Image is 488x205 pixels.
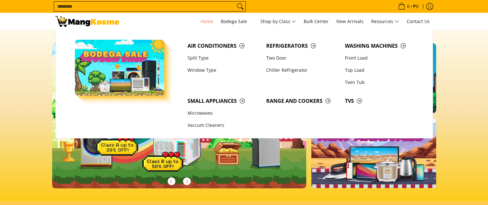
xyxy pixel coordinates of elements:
[180,174,194,188] button: Next
[126,13,433,30] nav: Main Menu
[342,95,420,107] a: TVs
[407,18,430,24] span: Contact Us
[336,18,364,24] span: New Arrivals
[263,95,342,107] a: Range and Cookers
[184,64,263,76] a: Window Type
[304,18,329,24] span: Bulk Center
[263,64,342,76] a: Chiller Refrigerator
[197,13,216,30] a: Home
[263,52,342,64] a: Two Door
[404,13,433,30] a: Contact Us
[396,3,420,10] span: •
[342,52,420,64] a: Front Load
[52,43,307,188] img: Gaming desktop banner
[342,40,420,52] a: Washing Machines
[184,107,263,119] a: Microwaves
[184,95,263,107] a: Small Appliances
[55,16,119,27] img: Mang Kosme: Your Home Appliances Warehouse Sale Partner!
[266,97,339,105] span: Range and Cookers
[345,97,417,105] span: TVs
[345,42,417,50] span: Washing Machines
[333,13,367,30] a: New Arrivals
[263,40,342,52] a: Refrigerators
[412,4,420,9] span: ₱0
[300,13,332,30] a: Bulk Center
[201,18,213,24] span: Home
[342,64,420,76] a: Top Load
[188,42,260,50] span: Air Conditioners
[188,97,260,105] span: Small Appliances
[221,18,253,26] span: Bodega Sale
[260,18,296,26] span: Shop by Class
[371,18,399,26] span: Resources
[406,4,411,9] span: 0
[266,42,339,50] span: Refrigerators
[235,2,245,11] button: Search
[184,52,263,64] a: Split Type
[75,40,164,96] img: Bodega Sale
[368,13,402,30] a: Resources
[257,13,299,30] a: Shop by Class
[164,174,179,188] button: Previous
[218,13,256,30] a: Bodega Sale
[184,40,263,52] a: Air Conditioners
[184,119,263,132] a: Vaccum Cleaners
[342,76,420,88] a: Twin Tub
